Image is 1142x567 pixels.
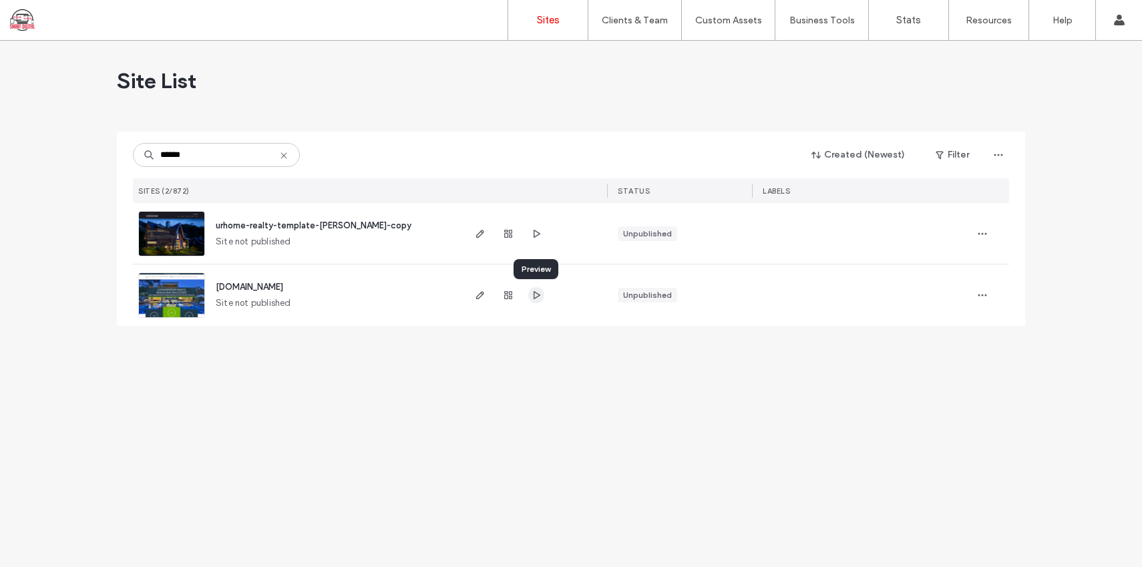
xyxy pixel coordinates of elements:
[896,14,921,26] label: Stats
[602,15,668,26] label: Clients & Team
[216,220,411,230] a: urhome-realty-template-[PERSON_NAME]-copy
[216,282,283,292] a: [DOMAIN_NAME]
[31,9,58,21] span: Help
[623,289,672,301] div: Unpublished
[695,15,762,26] label: Custom Assets
[618,186,650,196] span: STATUS
[800,144,917,166] button: Created (Newest)
[537,14,560,26] label: Sites
[1053,15,1073,26] label: Help
[789,15,855,26] label: Business Tools
[623,228,672,240] div: Unpublished
[514,259,558,279] div: Preview
[922,144,982,166] button: Filter
[966,15,1012,26] label: Resources
[138,186,190,196] span: SITES (2/872)
[216,297,291,310] span: Site not published
[216,235,291,248] span: Site not published
[763,186,790,196] span: LABELS
[117,67,196,94] span: Site List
